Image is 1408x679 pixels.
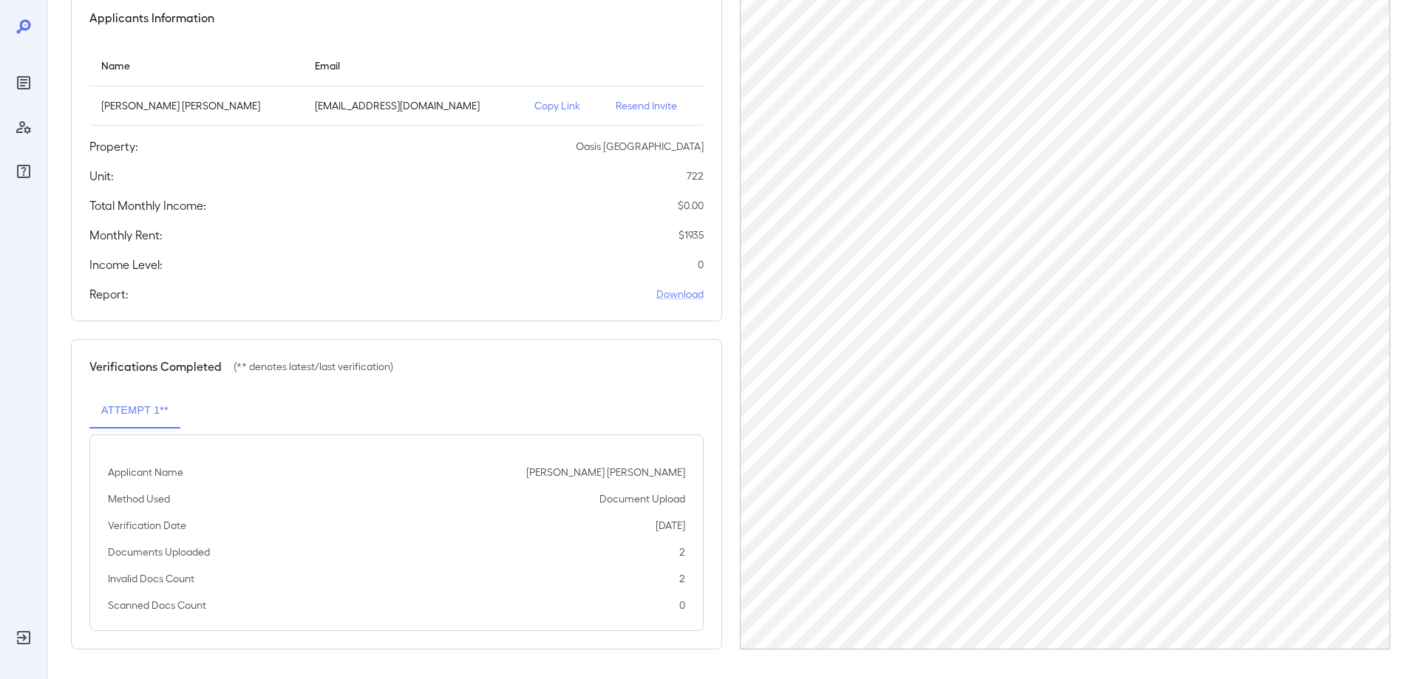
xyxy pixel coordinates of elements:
[576,139,704,154] p: Oasis [GEOGRAPHIC_DATA]
[89,393,180,429] button: Attempt 1**
[12,115,35,139] div: Manage Users
[679,228,704,242] p: $ 1935
[89,197,206,214] h5: Total Monthly Income:
[656,287,704,301] a: Download
[12,626,35,649] div: Log Out
[89,9,214,27] h5: Applicants Information
[616,98,691,113] p: Resend Invite
[89,256,163,273] h5: Income Level:
[89,358,222,375] h5: Verifications Completed
[678,198,704,213] p: $ 0.00
[12,160,35,183] div: FAQ
[89,44,704,126] table: simple table
[698,257,704,272] p: 0
[656,518,685,533] p: [DATE]
[679,545,685,559] p: 2
[679,598,685,613] p: 0
[534,98,592,113] p: Copy Link
[679,571,685,586] p: 2
[234,359,393,374] p: (** denotes latest/last verification)
[89,167,114,185] h5: Unit:
[108,571,194,586] p: Invalid Docs Count
[12,71,35,95] div: Reports
[108,465,183,480] p: Applicant Name
[89,226,163,244] h5: Monthly Rent:
[315,98,511,113] p: [EMAIL_ADDRESS][DOMAIN_NAME]
[89,44,303,86] th: Name
[89,285,129,303] h5: Report:
[108,598,206,613] p: Scanned Docs Count
[89,137,138,155] h5: Property:
[108,518,186,533] p: Verification Date
[101,98,291,113] p: [PERSON_NAME] [PERSON_NAME]
[108,491,170,506] p: Method Used
[599,491,685,506] p: Document Upload
[526,465,685,480] p: [PERSON_NAME] [PERSON_NAME]
[687,168,704,183] p: 722
[108,545,210,559] p: Documents Uploaded
[303,44,523,86] th: Email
